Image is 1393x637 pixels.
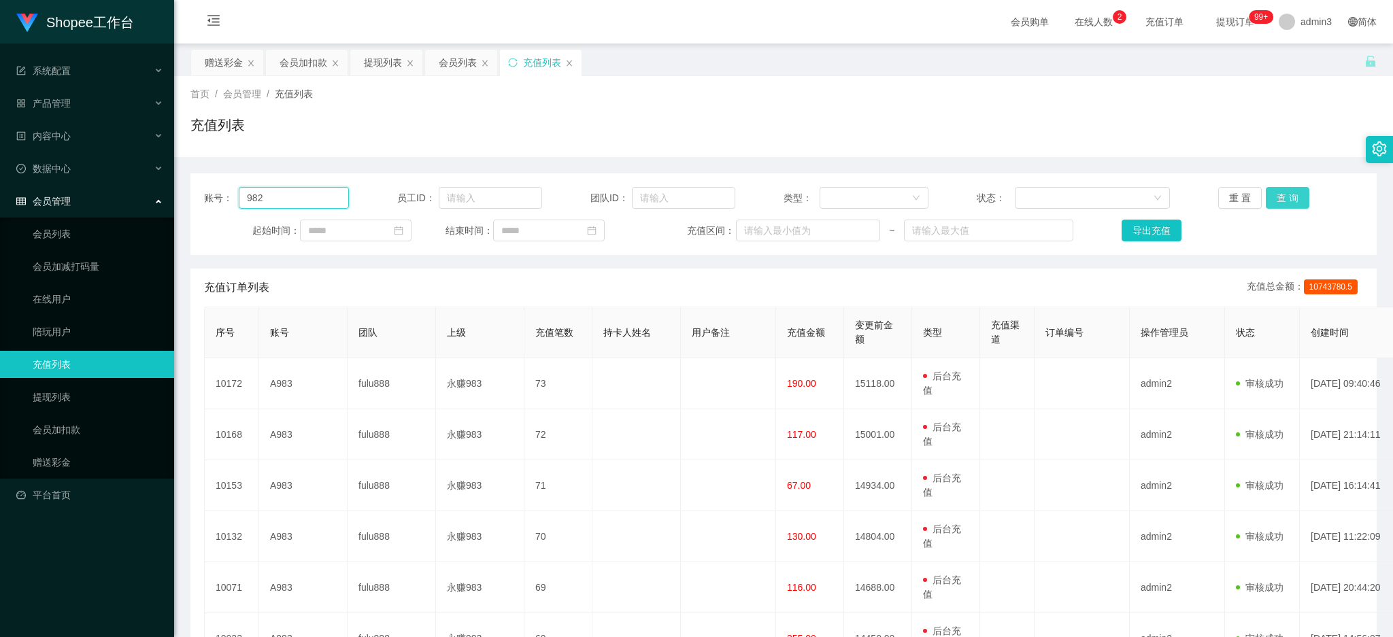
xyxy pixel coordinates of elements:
td: admin2 [1130,358,1225,409]
td: fulu888 [348,511,436,562]
span: 充值订单列表 [204,279,269,296]
td: 10153 [205,460,259,511]
span: 持卡人姓名 [603,327,651,338]
span: 用户备注 [692,327,730,338]
span: ~ [880,224,904,238]
input: 请输入 [439,187,542,209]
td: 10168 [205,409,259,460]
span: 团队ID： [590,191,632,205]
td: admin2 [1130,460,1225,511]
td: admin2 [1130,562,1225,613]
i: 图标: appstore-o [16,99,26,108]
span: 130.00 [787,531,816,542]
td: 永赚983 [436,511,524,562]
i: 图标: calendar [587,226,597,235]
input: 请输入最小值为 [736,220,880,241]
span: 在线人数 [1068,17,1120,27]
span: 10743780.5 [1304,279,1358,294]
a: 会员加扣款 [33,416,163,443]
span: 审核成功 [1236,480,1283,491]
td: 15001.00 [844,409,912,460]
i: 图标: close [247,59,255,67]
div: 充值总金额： [1247,279,1363,296]
img: logo.9652507e.png [16,14,38,33]
td: 14934.00 [844,460,912,511]
td: fulu888 [348,358,436,409]
td: fulu888 [348,562,436,613]
span: 员工ID： [397,191,439,205]
i: 图标: down [912,194,920,203]
span: 提现订单 [1209,17,1261,27]
td: A983 [259,562,348,613]
h1: 充值列表 [190,115,245,135]
button: 查 询 [1266,187,1309,209]
td: 永赚983 [436,409,524,460]
i: 图标: setting [1372,141,1387,156]
div: 充值列表 [523,50,561,75]
span: 后台充值 [923,523,961,549]
span: 充值笔数 [535,327,573,338]
a: 充值列表 [33,351,163,378]
td: 70 [524,511,592,562]
div: 提现列表 [364,50,402,75]
input: 请输入 [239,187,349,209]
a: 图标: dashboard平台首页 [16,481,163,509]
span: 首页 [190,88,209,99]
td: fulu888 [348,460,436,511]
span: 变更前金额 [855,320,893,345]
td: 14804.00 [844,511,912,562]
input: 请输入 [632,187,735,209]
span: 团队 [358,327,377,338]
span: 数据中心 [16,163,71,174]
i: 图标: check-circle-o [16,164,26,173]
span: 账号 [270,327,289,338]
td: admin2 [1130,511,1225,562]
i: 图标: menu-fold [190,1,237,44]
a: 在线用户 [33,286,163,313]
span: 116.00 [787,582,816,593]
td: A983 [259,409,348,460]
td: 14688.00 [844,562,912,613]
button: 重 置 [1218,187,1262,209]
span: 67.00 [787,480,811,491]
i: 图标: calendar [394,226,403,235]
span: 系统配置 [16,65,71,76]
i: 图标: sync [508,58,518,67]
i: 图标: down [1154,194,1162,203]
td: A983 [259,511,348,562]
span: 充值列表 [275,88,313,99]
sup: 303 [1249,10,1273,24]
td: A983 [259,460,348,511]
i: 图标: table [16,196,26,206]
a: 陪玩用户 [33,318,163,345]
span: 充值区间： [687,224,736,238]
i: 图标: close [331,59,339,67]
span: 上级 [447,327,466,338]
span: 内容中心 [16,131,71,141]
span: 订单编号 [1045,327,1084,338]
span: 审核成功 [1236,531,1283,542]
td: A983 [259,358,348,409]
a: 会员列表 [33,220,163,247]
span: / [267,88,269,99]
span: 会员管理 [16,196,71,207]
span: 审核成功 [1236,378,1283,389]
div: 赠送彩金 [205,50,243,75]
span: 起始时间： [252,224,300,238]
td: fulu888 [348,409,436,460]
i: 图标: profile [16,131,26,141]
h1: Shopee工作台 [46,1,134,44]
span: 类型 [923,327,942,338]
span: 190.00 [787,378,816,389]
span: / [215,88,218,99]
span: 会员管理 [223,88,261,99]
a: 提现列表 [33,383,163,411]
td: 10071 [205,562,259,613]
span: 类型： [784,191,820,205]
span: 审核成功 [1236,429,1283,440]
td: 71 [524,460,592,511]
a: Shopee工作台 [16,16,134,27]
span: 操作管理员 [1141,327,1188,338]
td: 73 [524,358,592,409]
span: 后台充值 [923,371,961,396]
